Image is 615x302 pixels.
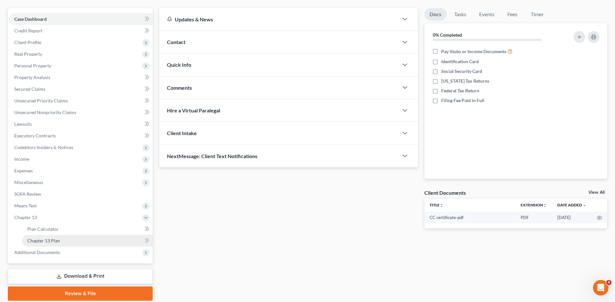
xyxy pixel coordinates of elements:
span: Unsecured Priority Claims [14,98,68,103]
i: unfold_more [543,203,547,207]
a: Extensionunfold_more [521,203,547,207]
span: 4 [606,280,611,285]
div: Updates & News [167,16,391,23]
a: Download & Print [8,269,153,284]
span: Secured Claims [14,86,45,92]
a: Events [474,8,500,21]
a: Property Analysis [9,72,153,83]
span: Pay Stubs or Income Documents [441,48,506,55]
span: Income [14,156,29,162]
a: Lawsuits [9,118,153,130]
span: Filing Fee Paid in Full [441,97,484,104]
a: Docs [424,8,446,21]
span: Case Dashboard [14,16,47,22]
a: Credit Report [9,25,153,37]
iframe: Intercom live chat [593,280,609,296]
span: Additional Documents [14,250,60,255]
a: Chapter 13 Plan [22,235,153,247]
span: Federal Tax Return [441,87,479,94]
a: Unsecured Priority Claims [9,95,153,107]
span: Unsecured Nonpriority Claims [14,110,76,115]
span: Client Intake [167,130,197,136]
a: Case Dashboard [9,13,153,25]
td: PDF [515,212,552,223]
span: Plan Calculator [27,226,59,232]
span: Real Property [14,51,42,57]
a: Timer [526,8,549,21]
span: Chapter 13 Plan [27,238,60,243]
a: Secured Claims [9,83,153,95]
a: Unsecured Nonpriority Claims [9,107,153,118]
a: Plan Calculator [22,223,153,235]
span: Credit Report [14,28,42,33]
td: [DATE] [552,212,592,223]
span: Comments [167,85,192,91]
strong: 0% Completed [433,32,462,38]
span: Expenses [14,168,33,173]
span: Contact [167,39,185,45]
span: Hire a Virtual Paralegal [167,107,220,113]
span: NextMessage: Client Text Notifications [167,153,257,159]
span: Social Security Card [441,68,482,75]
a: Fees [502,8,523,21]
span: Property Analysis [14,75,50,80]
a: Tasks [449,8,471,21]
span: Quick Info [167,62,191,68]
span: Identification Card [441,58,479,65]
span: Miscellaneous [14,180,43,185]
a: View All [588,190,605,195]
span: Client Profile [14,40,41,45]
span: Personal Property [14,63,51,68]
a: Executory Contracts [9,130,153,142]
a: SOFA Review [9,188,153,200]
span: Lawsuits [14,121,32,127]
span: Means Test [14,203,37,208]
i: unfold_more [440,203,444,207]
a: Date Added expand_more [557,203,586,207]
span: SOFA Review [14,191,41,197]
span: Codebtors Insiders & Notices [14,145,73,150]
a: Titleunfold_more [430,203,444,207]
span: Chapter 13 [14,215,37,220]
td: CC certificate-pdf [424,212,515,223]
span: Executory Contracts [14,133,56,138]
div: Client Documents [424,189,466,196]
span: [US_STATE] Tax Returns [441,78,489,84]
i: expand_more [583,203,586,207]
a: Review & File [8,286,153,301]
